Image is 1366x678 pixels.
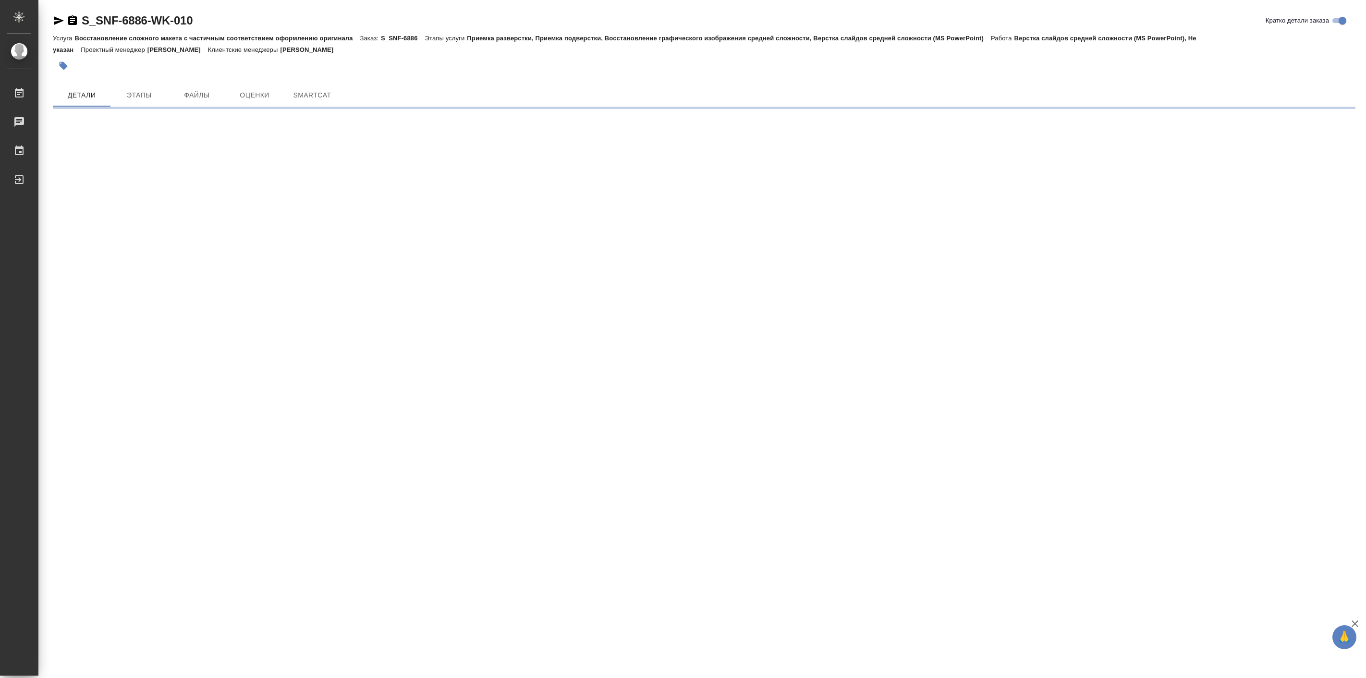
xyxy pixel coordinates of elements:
[116,89,162,101] span: Этапы
[991,35,1014,42] p: Работа
[74,35,360,42] p: Восстановление сложного макета с частичным соответствием оформлению оригинала
[1336,627,1353,647] span: 🙏
[467,35,991,42] p: Приемка разверстки, Приемка подверстки, Восстановление графического изображения средней сложности...
[280,46,341,53] p: [PERSON_NAME]
[53,15,64,26] button: Скопировать ссылку для ЯМессенджера
[360,35,381,42] p: Заказ:
[67,15,78,26] button: Скопировать ссылку
[81,46,147,53] p: Проектный менеджер
[208,46,281,53] p: Клиентские менеджеры
[381,35,425,42] p: S_SNF-6886
[425,35,467,42] p: Этапы услуги
[1332,625,1356,649] button: 🙏
[232,89,278,101] span: Оценки
[1266,16,1329,25] span: Кратко детали заказа
[147,46,208,53] p: [PERSON_NAME]
[289,89,335,101] span: SmartCat
[53,35,74,42] p: Услуга
[53,55,74,76] button: Добавить тэг
[174,89,220,101] span: Файлы
[82,14,193,27] a: S_SNF-6886-WK-010
[59,89,105,101] span: Детали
